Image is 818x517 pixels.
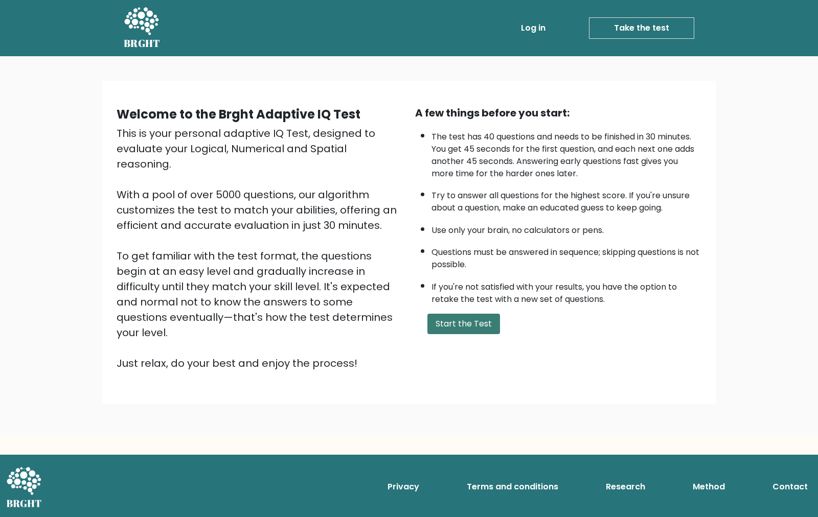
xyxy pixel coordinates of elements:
[124,37,161,50] h5: BRGHT
[589,17,694,39] a: Take the test
[117,106,360,123] b: Welcome to the Brght Adaptive IQ Test
[415,105,701,121] div: A few things before you start:
[431,126,701,180] li: The test has 40 questions and needs to be finished in 30 minutes. You get 45 seconds for the firs...
[124,4,161,52] a: BRGHT
[383,477,423,497] a: Privacy
[431,276,701,306] li: If you're not satisfied with your results, you have the option to retake the test with a new set ...
[431,219,701,237] li: Use only your brain, no calculators or pens.
[427,314,500,334] button: Start the Test
[517,18,550,38] a: Log in
[431,241,701,271] li: Questions must be answered in sequence; skipping questions is not possible.
[117,126,403,371] div: This is your personal adaptive IQ Test, designed to evaluate your Logical, Numerical and Spatial ...
[463,477,562,497] a: Terms and conditions
[431,184,701,214] li: Try to answer all questions for the highest score. If you're unsure about a question, make an edu...
[768,477,812,497] a: Contact
[602,477,649,497] a: Research
[689,477,729,497] a: Method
